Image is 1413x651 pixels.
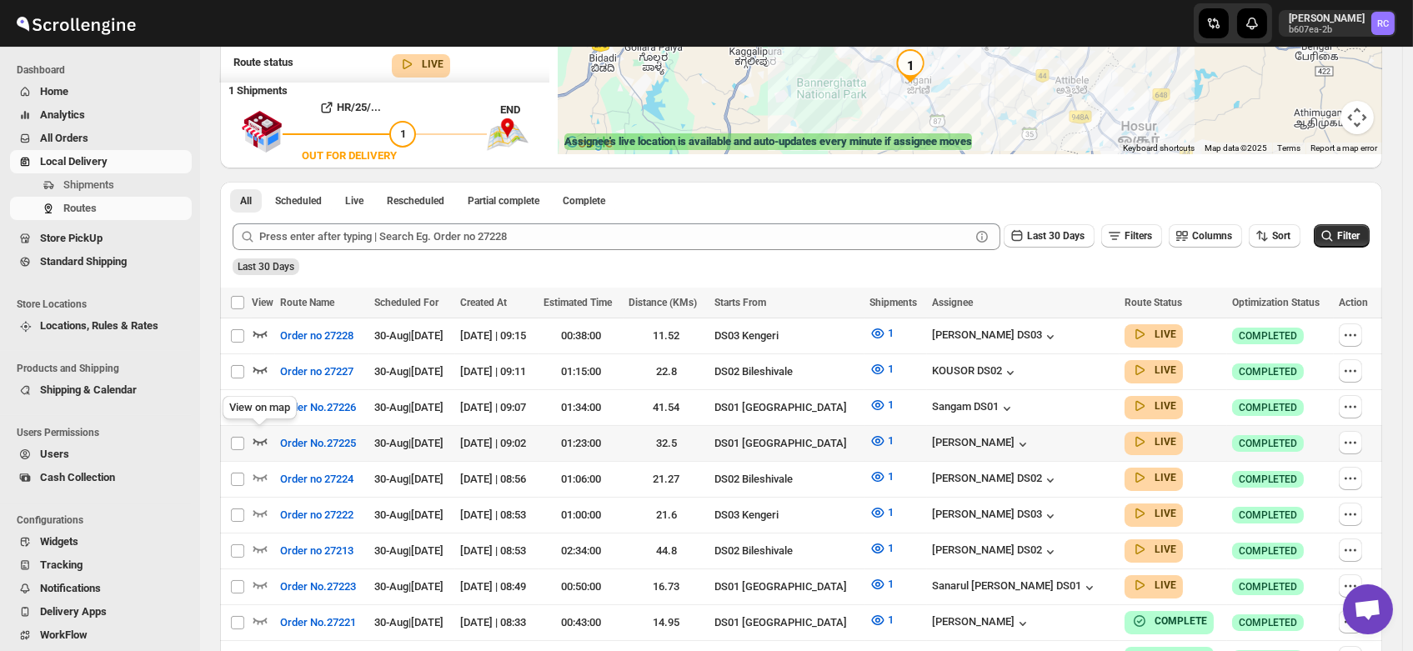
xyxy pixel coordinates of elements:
div: 11.52 [629,328,704,344]
button: Order No.27221 [270,609,366,636]
span: 1 [888,506,894,518]
button: LIVE [398,56,443,73]
span: View [252,297,273,308]
label: Assignee's live location is available and auto-updates every minute if assignee moves [564,133,972,150]
a: Terms (opens in new tab) [1277,143,1300,153]
button: Shipping & Calendar [10,378,192,402]
span: Analytics [40,108,85,121]
div: [PERSON_NAME] DS02 [932,472,1059,488]
span: Shipments [63,178,114,191]
button: 1 [859,356,904,383]
span: Route Name [280,297,334,308]
span: COMPLETED [1239,473,1297,486]
span: Scheduled [275,194,322,208]
span: Configurations [17,513,192,527]
button: All Orders [10,127,192,150]
button: Columns [1169,224,1242,248]
button: Filters [1101,224,1162,248]
button: [PERSON_NAME] DS03 [932,508,1059,524]
div: DS03 Kengeri [714,328,860,344]
span: Route Status [1125,297,1182,308]
span: COMPLETED [1239,580,1297,593]
div: [DATE] | 09:07 [460,399,533,416]
span: COMPLETED [1239,365,1297,378]
span: Last 30 Days [1027,230,1085,242]
button: LIVE [1131,469,1176,486]
button: Order no 27228 [270,323,363,349]
span: Order No.27221 [280,614,356,631]
button: Order no 27227 [270,358,363,385]
div: 14.95 [629,614,704,631]
button: Map camera controls [1340,101,1374,134]
div: 01:15:00 [544,363,619,380]
span: 30-Aug | [DATE] [374,544,443,557]
span: 30-Aug | [DATE] [374,437,443,449]
button: 1 [859,607,904,633]
button: 1 [859,463,904,490]
span: Map data ©2025 [1205,143,1267,153]
span: COMPLETED [1239,616,1297,629]
span: Scheduled For [374,297,438,308]
div: 16.73 [629,578,704,595]
div: OUT FOR DELIVERY [302,148,397,164]
span: Store Locations [17,298,192,311]
span: Estimated Time [544,297,612,308]
img: ScrollEngine [13,3,138,44]
div: 1 [894,49,927,83]
a: Open chat [1343,584,1393,634]
button: 1 [859,428,904,454]
span: Rahul Chopra [1371,12,1395,35]
span: Order no 27227 [280,363,353,380]
span: Filters [1125,230,1152,242]
span: Sort [1272,230,1290,242]
button: Routes [10,197,192,220]
span: Order no 27222 [280,507,353,523]
span: 30-Aug | [DATE] [374,580,443,593]
button: KOUSOR DS02 [932,364,1019,381]
div: 01:34:00 [544,399,619,416]
button: 1 [859,571,904,598]
div: 01:06:00 [544,471,619,488]
b: LIVE [1155,543,1176,555]
div: 02:34:00 [544,543,619,559]
p: b607ea-2b [1289,25,1365,35]
b: LIVE [1155,508,1176,519]
span: Filter [1337,230,1360,242]
img: shop.svg [241,99,283,164]
div: [DATE] | 08:53 [460,543,533,559]
button: Order no 27222 [270,502,363,528]
div: END [500,102,549,118]
span: Users Permissions [17,426,192,439]
span: 1 [888,470,894,483]
span: Partial complete [468,194,539,208]
b: COMPLETE [1155,615,1207,627]
div: 00:50:00 [544,578,619,595]
span: 1 [888,434,894,447]
div: DS01 [GEOGRAPHIC_DATA] [714,399,860,416]
span: Dashboard [17,63,192,77]
div: 32.5 [629,435,704,452]
button: [PERSON_NAME] [932,615,1031,632]
button: HR/25/... [283,94,416,121]
span: COMPLETED [1239,401,1297,414]
button: All routes [230,189,262,213]
div: [PERSON_NAME] DS03 [932,328,1059,345]
button: 1 [859,499,904,526]
div: DS01 [GEOGRAPHIC_DATA] [714,614,860,631]
span: Standard Shipping [40,255,127,268]
span: WorkFlow [40,628,88,641]
span: COMPLETED [1239,329,1297,343]
span: 30-Aug | [DATE] [374,401,443,413]
div: [DATE] | 08:56 [460,471,533,488]
div: 01:23:00 [544,435,619,452]
span: Shipments [869,297,917,308]
span: Routes [63,202,97,214]
button: Order no 27224 [270,466,363,493]
span: Order No.27226 [280,399,356,416]
button: WorkFlow [10,623,192,647]
div: 00:43:00 [544,614,619,631]
div: 21.6 [629,507,704,523]
span: All [240,194,252,208]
